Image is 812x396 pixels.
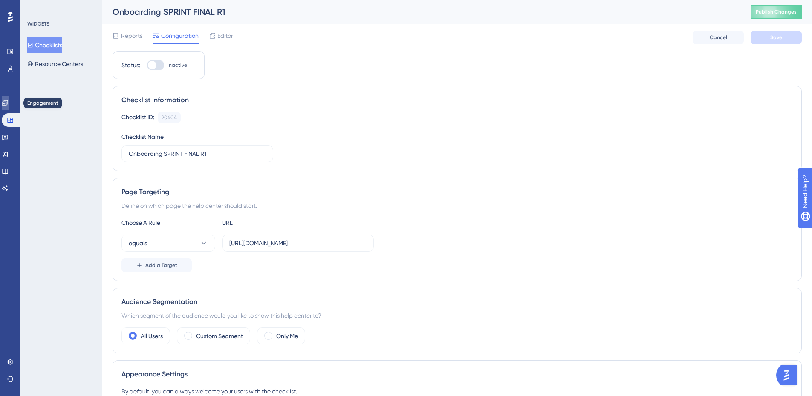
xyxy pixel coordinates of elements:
button: Cancel [693,31,744,44]
div: Define on which page the help center should start. [121,201,793,211]
input: yourwebsite.com/path [229,238,367,248]
div: Checklist Name [121,132,164,142]
span: Need Help? [20,2,53,12]
span: Configuration [161,31,199,41]
button: equals [121,235,215,252]
label: Custom Segment [196,331,243,341]
div: URL [222,218,316,228]
span: Inactive [168,62,187,69]
div: Audience Segmentation [121,297,793,307]
span: Editor [217,31,233,41]
span: Add a Target [145,262,177,269]
div: Onboarding SPRINT FINAL R1 [113,6,729,18]
button: Resource Centers [27,56,83,72]
div: Appearance Settings [121,369,793,379]
div: WIDGETS [27,20,49,27]
button: Add a Target [121,258,192,272]
span: Cancel [710,34,727,41]
div: Which segment of the audience would you like to show this help center to? [121,310,793,321]
label: All Users [141,331,163,341]
div: Status: [121,60,140,70]
button: Save [751,31,802,44]
div: Choose A Rule [121,218,215,228]
span: Reports [121,31,142,41]
span: Publish Changes [756,9,797,15]
label: Only Me [276,331,298,341]
iframe: UserGuiding AI Assistant Launcher [776,362,802,388]
button: Publish Changes [751,5,802,19]
span: equals [129,238,147,248]
button: Checklists [27,37,62,53]
div: 20404 [162,114,177,121]
div: Checklist ID: [121,112,154,123]
input: Type your Checklist name [129,149,266,158]
div: Checklist Information [121,95,793,105]
div: Page Targeting [121,187,793,197]
span: Save [770,34,782,41]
